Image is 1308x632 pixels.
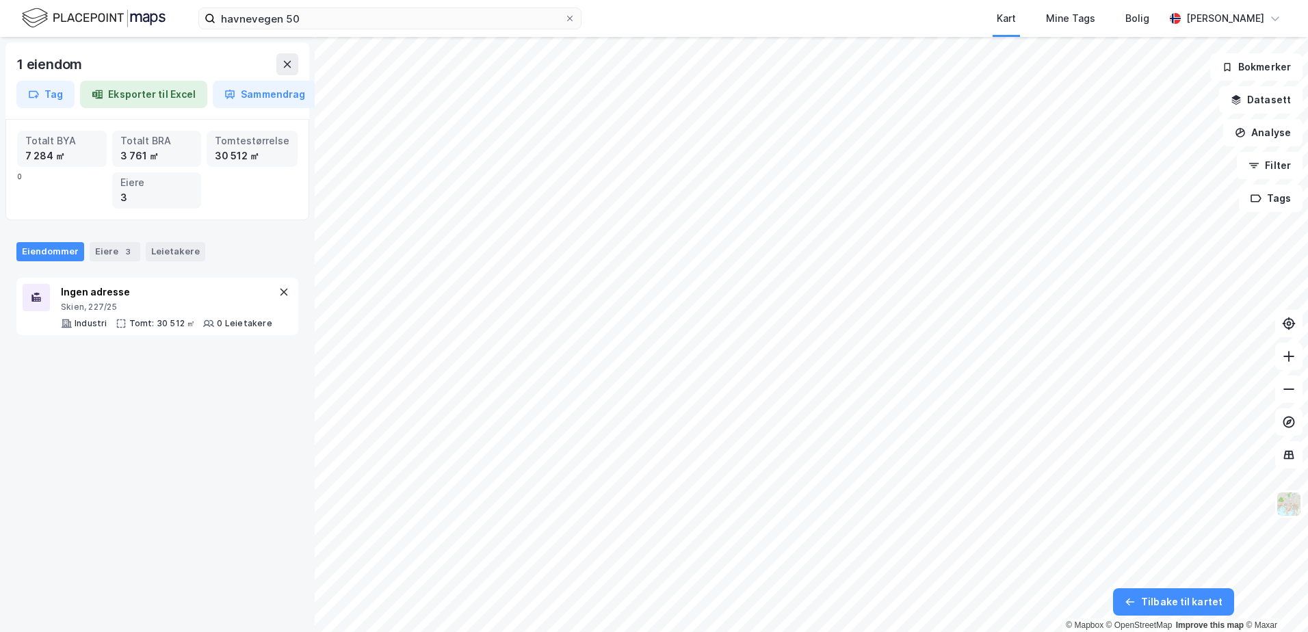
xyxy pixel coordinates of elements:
div: Eiere [90,242,140,261]
button: Datasett [1219,86,1303,114]
div: Skien, 227/25 [61,302,272,313]
button: Filter [1237,152,1303,179]
div: 0 [17,131,298,209]
button: Tags [1239,185,1303,212]
button: Eksporter til Excel [80,81,207,108]
button: Tilbake til kartet [1113,588,1234,616]
div: 0 Leietakere [217,318,272,329]
div: Mine Tags [1046,10,1095,27]
div: 3 [121,245,135,259]
div: Tomtestørrelse [215,133,289,148]
button: Analyse [1223,119,1303,146]
div: [PERSON_NAME] [1186,10,1264,27]
div: 30 512 ㎡ [215,148,289,163]
a: OpenStreetMap [1106,620,1173,630]
div: Totalt BYA [25,133,99,148]
iframe: Chat Widget [1240,566,1308,632]
a: Improve this map [1176,620,1244,630]
div: Bolig [1125,10,1149,27]
a: Mapbox [1066,620,1103,630]
img: Z [1276,491,1302,517]
div: Eiere [120,175,194,190]
div: 7 284 ㎡ [25,148,99,163]
div: Leietakere [146,242,205,261]
div: 3 [120,190,194,205]
div: Kart [997,10,1016,27]
button: Sammendrag [213,81,317,108]
div: Eiendommer [16,242,84,261]
button: Tag [16,81,75,108]
div: 1 eiendom [16,53,85,75]
button: Bokmerker [1210,53,1303,81]
div: Tomt: 30 512 ㎡ [129,318,196,329]
div: Industri [75,318,107,329]
div: Totalt BRA [120,133,194,148]
input: Søk på adresse, matrikkel, gårdeiere, leietakere eller personer [215,8,564,29]
div: 3 761 ㎡ [120,148,194,163]
img: logo.f888ab2527a4732fd821a326f86c7f29.svg [22,6,166,30]
div: Ingen adresse [61,284,272,300]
